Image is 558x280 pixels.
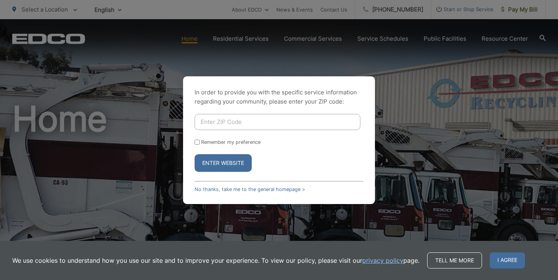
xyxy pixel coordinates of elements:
[427,252,482,268] a: Tell me more
[195,154,252,172] button: Enter Website
[201,139,261,145] label: Remember my preference
[195,114,360,130] input: Enter ZIP Code
[362,256,403,265] a: privacy policy
[195,186,305,192] a: No thanks, take me to the general homepage >
[195,88,363,106] p: In order to provide you with the specific service information regarding your community, please en...
[490,252,525,268] span: I agree
[12,256,419,265] p: We use cookies to understand how you use our site and to improve your experience. To view our pol...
